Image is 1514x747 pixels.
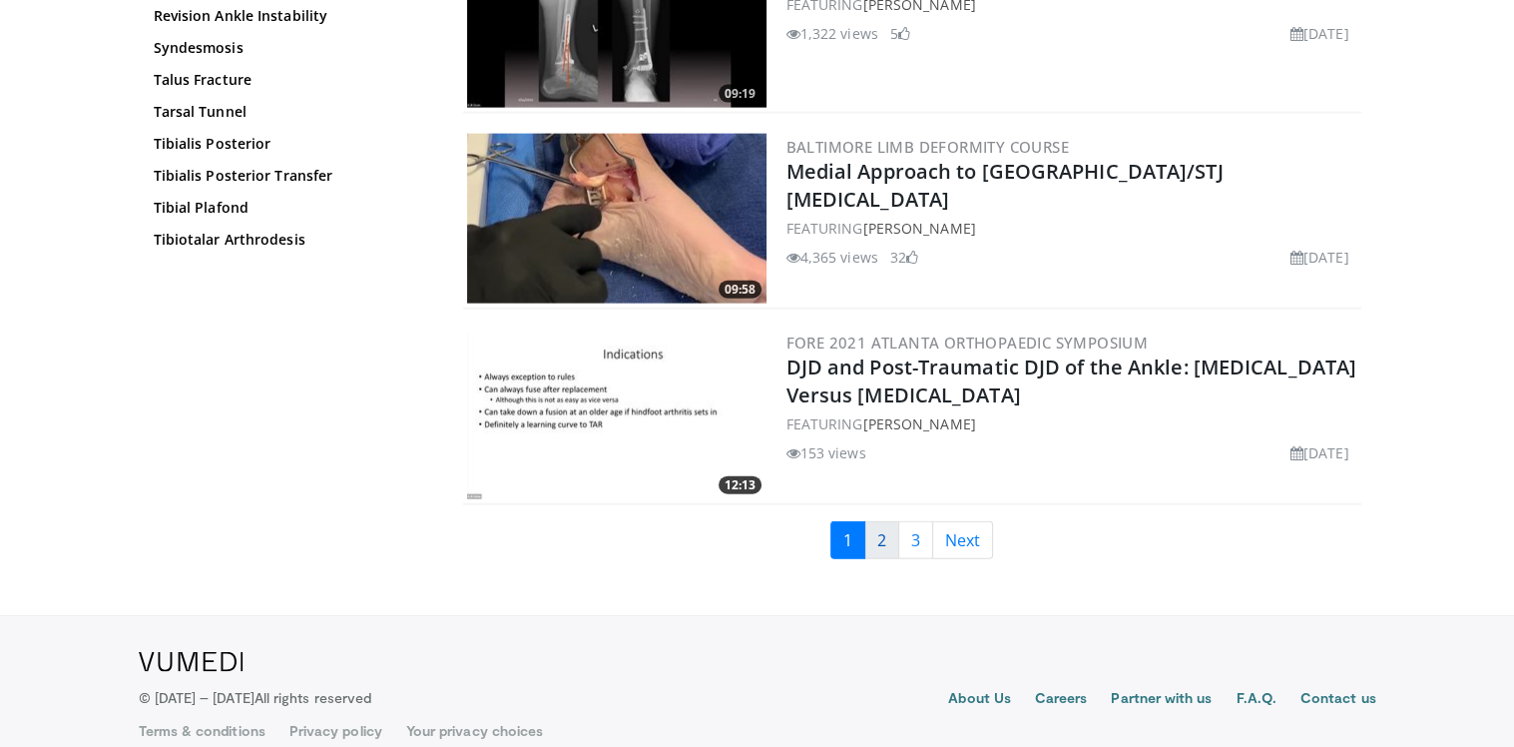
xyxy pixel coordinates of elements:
a: FORE 2021 Atlanta Orthopaedic Symposium [786,333,1149,353]
a: Medial Approach to [GEOGRAPHIC_DATA]/STJ [MEDICAL_DATA] [786,158,1224,213]
a: Tibialis Posterior [154,134,423,154]
img: VuMedi Logo [139,652,244,672]
a: Tibiotalar Arthrodesis [154,230,423,250]
span: 12:13 [719,476,761,494]
a: [PERSON_NAME] [862,414,975,433]
a: Next [932,521,993,559]
a: [PERSON_NAME] [862,219,975,238]
a: Tibial Plafond [154,198,423,218]
a: 12:13 [467,330,766,499]
a: 3 [898,521,933,559]
a: Your privacy choices [406,721,543,741]
a: Baltimore Limb Deformity Course [786,137,1069,157]
a: Contact us [1300,688,1376,712]
span: All rights reserved [254,689,371,706]
a: 2 [864,521,899,559]
a: F.A.Q. [1236,688,1275,712]
a: Careers [1035,688,1088,712]
li: 153 views [786,442,866,463]
a: Tibialis Posterior Transfer [154,166,423,186]
img: b3e585cd-3312-456d-b1b7-4eccbcdb01ed.300x170_q85_crop-smart_upscale.jpg [467,134,766,304]
a: Syndesmosis [154,38,423,58]
div: FEATURING [786,413,1357,434]
li: [DATE] [1290,247,1349,268]
a: Terms & conditions [139,721,265,741]
div: FEATURING [786,218,1357,239]
a: DJD and Post-Traumatic DJD of the Ankle: [MEDICAL_DATA] Versus [MEDICAL_DATA] [786,354,1357,408]
a: About Us [948,688,1011,712]
li: 32 [890,247,918,268]
img: 93a804c9-4f64-4790-b7ef-e65effc5317d.300x170_q85_crop-smart_upscale.jpg [467,330,766,499]
li: 4,365 views [786,247,878,268]
a: Partner with us [1111,688,1212,712]
a: Privacy policy [289,721,382,741]
p: © [DATE] – [DATE] [139,688,372,708]
a: 1 [830,521,865,559]
li: [DATE] [1290,442,1349,463]
a: Revision Ankle Instability [154,6,423,26]
li: 1,322 views [786,23,878,44]
li: [DATE] [1290,23,1349,44]
li: 5 [890,23,910,44]
a: 09:58 [467,134,766,304]
span: 09:19 [719,85,761,103]
nav: Search results pages [463,521,1361,559]
a: Talus Fracture [154,70,423,90]
a: Tarsal Tunnel [154,102,423,122]
span: 09:58 [719,281,761,299]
